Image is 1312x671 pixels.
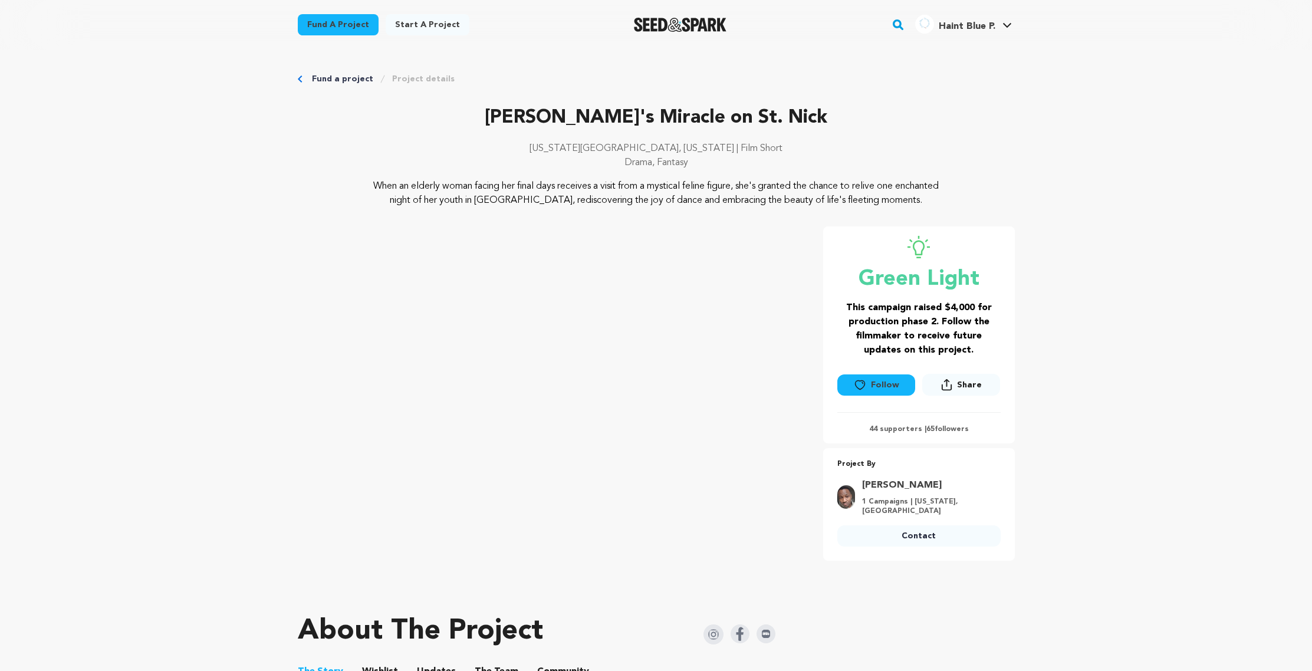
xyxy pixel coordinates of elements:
[922,374,1000,396] button: Share
[957,379,982,391] span: Share
[298,73,1015,85] div: Breadcrumb
[922,374,1000,400] span: Share
[837,268,1001,291] p: Green Light
[837,374,915,396] button: Follow
[298,104,1015,132] p: [PERSON_NAME]'s Miracle on St. Nick
[837,458,1001,471] p: Project By
[298,142,1015,156] p: [US_STATE][GEOGRAPHIC_DATA], [US_STATE] | Film Short
[392,73,455,85] a: Project details
[837,301,1001,357] h3: This campaign raised $4,000 for production phase 2. Follow the filmmaker to receive future update...
[913,12,1014,34] a: Haint Blue P.'s Profile
[862,497,994,516] p: 1 Campaigns | [US_STATE], [GEOGRAPHIC_DATA]
[298,617,543,646] h1: About The Project
[298,14,379,35] a: Fund a project
[731,624,749,643] img: Seed&Spark Facebook Icon
[862,478,994,492] a: Goto Antwand Pearman profile
[312,73,373,85] a: Fund a project
[915,15,934,34] img: 7c17776f2d55080b.png
[915,15,995,34] div: Haint Blue P.'s Profile
[837,485,855,509] img: picture
[837,525,1001,547] a: Contact
[837,425,1001,434] p: 44 supporters | followers
[386,14,469,35] a: Start a project
[369,179,943,208] p: When an elderly woman facing her final days receives a visit from a mystical feline figure, she's...
[926,426,935,433] span: 65
[634,18,726,32] a: Seed&Spark Homepage
[703,624,724,644] img: Seed&Spark Instagram Icon
[298,156,1015,170] p: Drama, Fantasy
[913,12,1014,37] span: Haint Blue P.'s Profile
[634,18,726,32] img: Seed&Spark Logo Dark Mode
[757,624,775,643] img: Seed&Spark IMDB Icon
[939,22,995,31] span: Haint Blue P.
